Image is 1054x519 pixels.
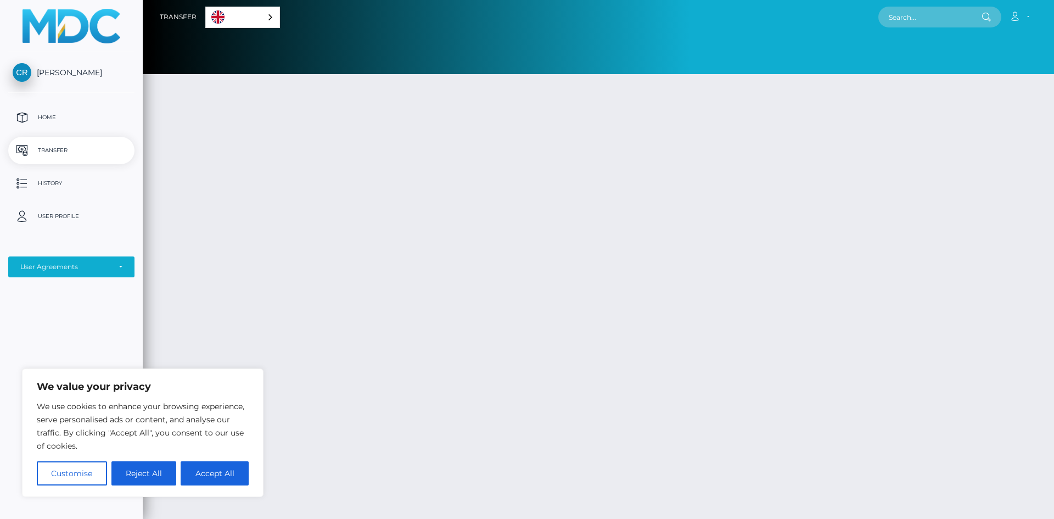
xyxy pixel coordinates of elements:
a: Transfer [160,5,197,29]
a: User Profile [8,203,134,230]
input: Search... [878,7,982,27]
p: Home [13,109,130,126]
a: History [8,170,134,197]
button: Customise [37,461,107,485]
p: We use cookies to enhance your browsing experience, serve personalised ads or content, and analys... [37,400,249,453]
p: We value your privacy [37,380,249,393]
img: MassPay [23,9,120,43]
p: Transfer [13,142,130,159]
button: Accept All [181,461,249,485]
a: English [206,7,279,27]
a: Home [8,104,134,131]
aside: Language selected: English [205,7,280,28]
span: [PERSON_NAME] [8,68,134,77]
p: History [13,175,130,192]
button: User Agreements [8,256,134,277]
a: Transfer [8,137,134,164]
div: Language [205,7,280,28]
div: We value your privacy [22,369,263,497]
button: Reject All [111,461,177,485]
div: User Agreements [20,263,110,271]
p: User Profile [13,208,130,225]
